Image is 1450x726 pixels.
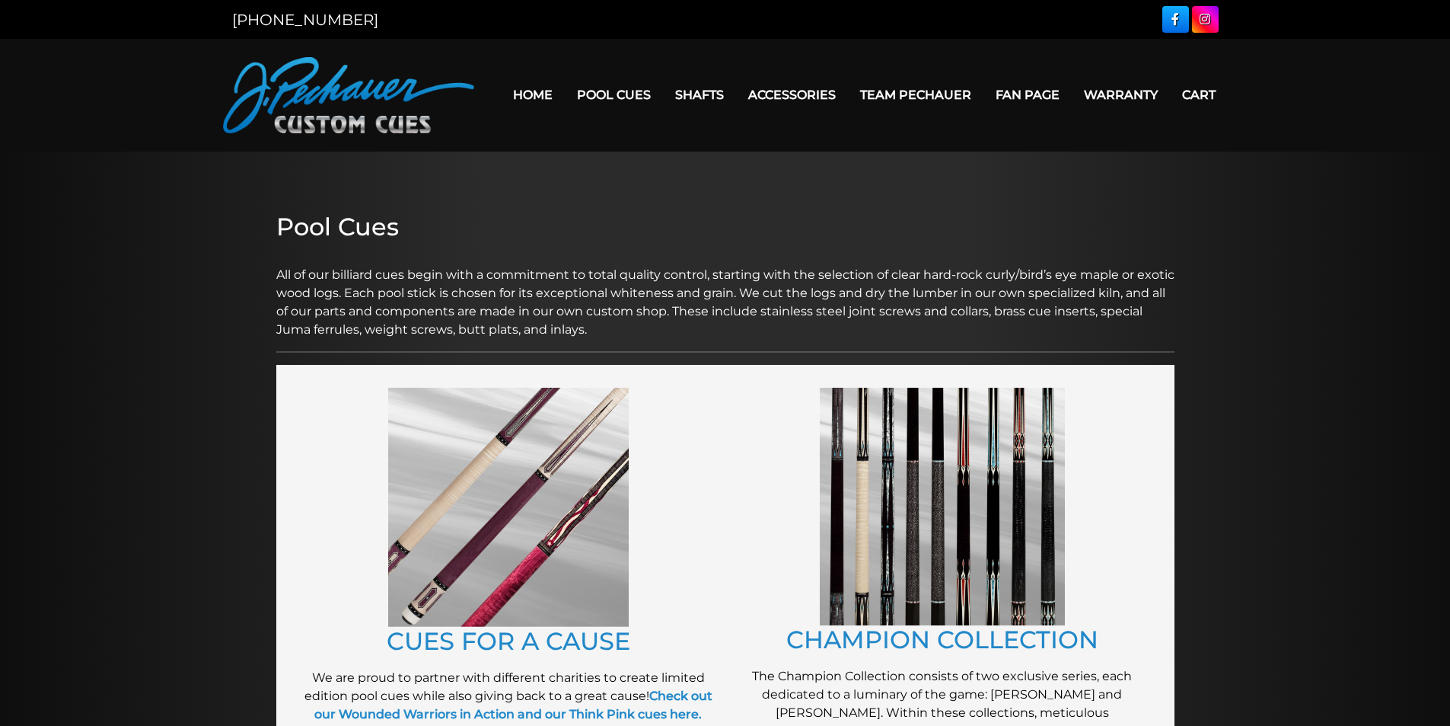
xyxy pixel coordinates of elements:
p: We are proud to partner with different charities to create limited edition pool cues while also g... [299,669,718,724]
a: Shafts [663,75,736,114]
a: Check out our Wounded Warriors in Action and our Think Pink cues here. [314,689,712,721]
a: CUES FOR A CAUSE [387,626,630,656]
img: Pechauer Custom Cues [223,57,474,133]
a: [PHONE_NUMBER] [232,11,378,29]
h2: Pool Cues [276,213,1174,241]
a: Fan Page [983,75,1072,114]
p: All of our billiard cues begin with a commitment to total quality control, starting with the sele... [276,248,1174,339]
a: Pool Cues [565,75,663,114]
a: Cart [1170,75,1228,114]
a: Home [501,75,565,114]
a: Warranty [1072,75,1170,114]
a: Accessories [736,75,848,114]
a: Team Pechauer [848,75,983,114]
a: CHAMPION COLLECTION [786,625,1098,654]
